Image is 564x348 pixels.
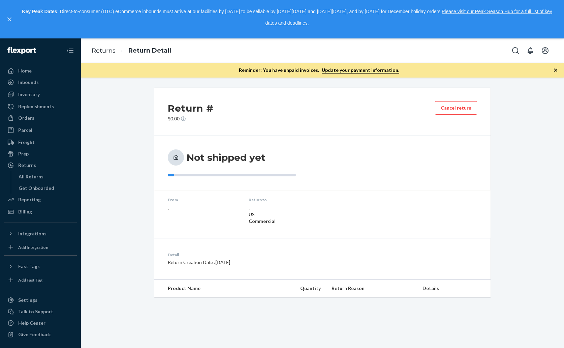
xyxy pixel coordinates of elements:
div: Returns [18,162,36,169]
th: Details [417,280,491,297]
button: Close Navigation [63,44,77,57]
p: : Direct-to-consumer (DTC) eCommerce inbounds must arrive at our facilities by [DATE] to be sella... [16,6,558,29]
div: Billing [18,208,32,215]
a: Get Onboarded [15,183,77,194]
a: Prep [4,148,77,159]
button: Fast Tags [4,261,77,272]
div: Help Center [18,320,45,326]
div: Talk to Support [18,308,53,315]
p: $0.00 [168,115,214,122]
button: Integrations [4,228,77,239]
a: Add Fast Tag [4,274,77,285]
strong: Key Peak Dates [22,9,57,14]
a: Settings [4,295,77,306]
a: Please visit our Peak Season Hub for a full list of key dates and deadlines. [265,9,552,26]
a: All Returns [15,171,77,182]
a: Add Integration [4,242,77,253]
dt: From [168,197,238,203]
p: , [249,204,336,211]
div: Inventory [18,91,40,98]
ol: breadcrumbs [86,41,177,61]
th: Quantity [261,280,326,297]
a: Inventory [4,89,77,100]
a: Returns [4,160,77,171]
a: Return Detail [128,47,171,54]
button: Open account menu [538,44,552,57]
div: Replenishments [18,103,54,110]
a: Update your payment information. [322,67,399,74]
th: Return Reason [326,280,417,297]
a: Home [4,65,77,76]
div: Reporting [18,196,41,203]
div: Orders [18,115,34,121]
a: Parcel [4,125,77,136]
p: Return Creation Date : [DATE] [168,259,354,266]
a: Help Center [4,318,77,328]
div: Settings [18,297,37,303]
div: Integrations [18,230,46,237]
span: Chat [16,5,30,11]
button: Cancel return [435,101,477,115]
a: Reporting [4,194,77,205]
div: Parcel [18,127,32,134]
dt: Detail [168,252,354,258]
a: Billing [4,206,77,217]
div: Get Onboarded [19,185,54,192]
h3: Not shipped yet [187,151,265,164]
a: Freight [4,137,77,148]
div: Add Integration [18,244,48,250]
div: Fast Tags [18,263,40,270]
dt: Return to [249,197,336,203]
a: Orders [4,113,77,123]
div: Give Feedback [18,331,51,338]
th: Product Name [154,280,261,297]
button: Open Search Box [509,44,522,57]
a: Replenishments [4,101,77,112]
a: Inbounds [4,77,77,88]
button: close, [6,16,13,23]
div: Inbounds [18,79,39,86]
button: Open notifications [524,44,537,57]
div: All Returns [19,173,43,180]
button: Talk to Support [4,306,77,317]
div: Prep [18,150,29,157]
div: Home [18,67,32,74]
button: Give Feedback [4,329,77,340]
img: Flexport logo [7,47,36,54]
p: US [249,211,336,218]
span: , [168,205,169,210]
strong: Commercial [249,218,276,224]
div: Add Fast Tag [18,277,42,283]
h2: Return # [168,101,214,115]
a: Returns [92,47,116,54]
div: Freight [18,139,35,146]
p: Reminder: You have unpaid invoices. [239,67,399,74]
